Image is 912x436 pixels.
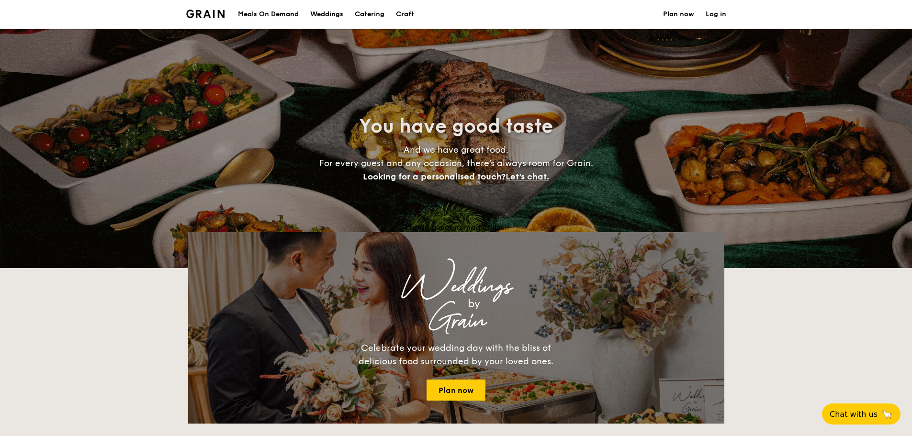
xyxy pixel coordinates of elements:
a: Logotype [186,10,225,18]
div: Grain [272,313,640,330]
button: Chat with us🦙 [822,403,901,425]
a: Plan now [427,380,485,401]
span: Chat with us [830,410,878,419]
img: Grain [186,10,225,18]
div: Loading menus magically... [188,223,724,232]
div: Weddings [272,278,640,295]
div: by [308,295,640,313]
span: Let's chat. [506,171,549,182]
div: Celebrate your wedding day with the bliss of delicious food surrounded by your loved ones. [349,341,564,368]
span: 🦙 [881,409,893,420]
